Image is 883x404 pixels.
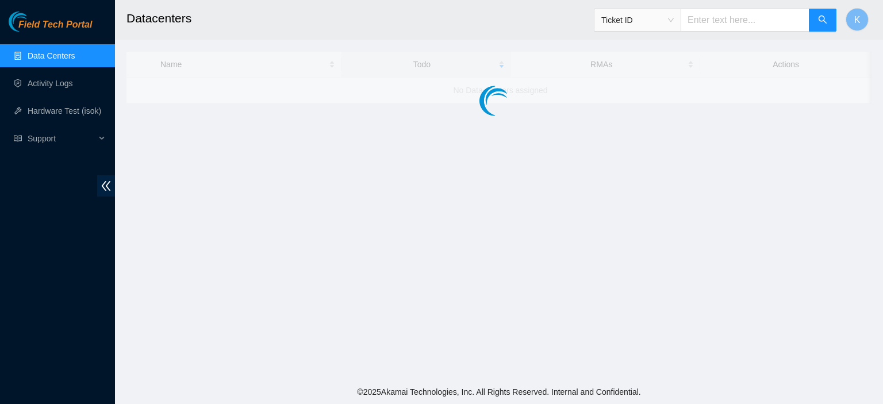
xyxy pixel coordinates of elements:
[28,79,73,88] a: Activity Logs
[9,21,92,36] a: Akamai TechnologiesField Tech Portal
[9,11,58,32] img: Akamai Technologies
[818,15,827,26] span: search
[601,11,674,29] span: Ticket ID
[681,9,809,32] input: Enter text here...
[28,106,101,116] a: Hardware Test (isok)
[115,380,883,404] footer: © 2025 Akamai Technologies, Inc. All Rights Reserved. Internal and Confidential.
[28,51,75,60] a: Data Centers
[97,175,115,197] span: double-left
[14,134,22,143] span: read
[28,127,95,150] span: Support
[846,8,869,31] button: K
[809,9,836,32] button: search
[18,20,92,30] span: Field Tech Portal
[854,13,861,27] span: K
